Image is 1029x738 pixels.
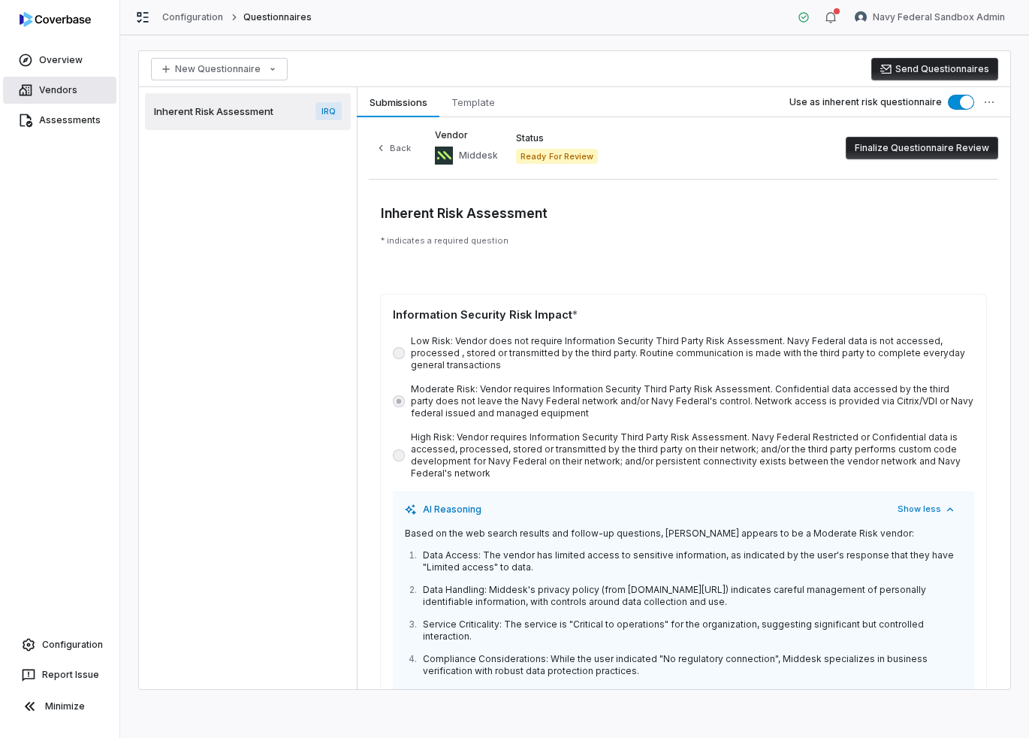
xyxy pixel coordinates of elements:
button: Report Issue [6,661,113,688]
a: https://middesk.com/Middesk [430,140,502,171]
span: Questionnaires [243,11,312,23]
div: Information Security Risk Impact [393,307,974,323]
a: Configuration [162,11,224,23]
p: * indicates a required question [381,235,986,247]
label: Low Risk: Vendor does not require Information Security Third Party Risk Assessment. Navy Federal ... [411,335,974,371]
label: High Risk: Vendor requires Information Security Third Party Risk Assessment. Navy Federal Restric... [411,431,974,479]
button: Minimize [6,691,113,721]
label: Moderate Risk: Vendor requires Information Security Third Party Risk Assessment. Confidential dat... [411,383,974,419]
p: Data Handling: Middesk's privacy policy (from [DOMAIN_NAME][URL]) indicates careful management of... [423,584,962,608]
label: Status [516,132,597,144]
a: Overview [3,47,116,74]
span: AI Reasoning [423,504,481,516]
img: logo-D7KZi-bG.svg [20,12,91,27]
h3: Inherent Risk Assessment [381,204,986,223]
button: Navy Federal Sandbox Admin avatarNavy Federal Sandbox Admin [846,6,1014,29]
p: Data Access: The vendor has limited access to sensitive information, as indicated by the user's r... [423,549,962,573]
p: Compliance Considerations: While the user indicated "No regulatory connection", Middesk specializ... [423,653,962,677]
span: IRQ [315,102,342,120]
button: Finalize Questionnaire Review [846,137,998,159]
button: Show less [892,501,962,519]
span: Navy Federal Sandbox Admin [873,11,1005,23]
a: Inherent Risk AssessmentIRQ [145,93,351,130]
button: Back [369,139,417,157]
span: Template [445,92,501,112]
label: Use as inherent risk questionnaire [789,96,942,108]
img: Navy Federal Sandbox Admin avatar [855,11,867,23]
label: Vendor [435,129,498,141]
p: Based on the web search results and follow-up questions, [PERSON_NAME] appears to be a Moderate R... [405,528,962,540]
a: Assessments [3,107,116,134]
button: More actions [976,89,1003,116]
span: Ready For Review [516,149,597,164]
button: Send Questionnaires [871,58,998,80]
span: Inherent Risk Assessment [154,104,273,118]
span: Middesk [459,150,498,162]
a: Vendors [3,77,116,104]
button: New Questionnaire [151,58,288,80]
a: Configuration [6,631,113,658]
p: Service Criticality: The service is "Critical to operations" for the organization, suggesting sig... [423,619,962,643]
p: Network Access: The follow-up questions suggest some third-party support, but not extensive netwo... [423,687,962,699]
span: Submissions [364,92,433,112]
